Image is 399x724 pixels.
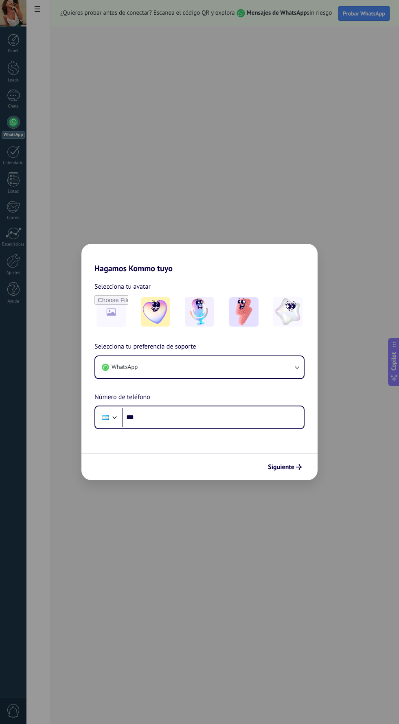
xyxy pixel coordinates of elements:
img: -4.jpeg [273,297,303,327]
button: Siguiente [264,460,305,474]
span: WhatsApp [112,363,138,371]
img: -3.jpeg [229,297,259,327]
div: Argentina: + 54 [98,409,113,426]
span: Selecciona tu preferencia de soporte [94,342,196,352]
img: -1.jpeg [141,297,170,327]
span: Siguiente [268,464,294,470]
span: Número de teléfono [94,392,150,403]
h2: Hagamos Kommo tuyo [81,244,318,273]
span: Selecciona tu avatar [94,281,151,292]
img: -2.jpeg [185,297,214,327]
button: WhatsApp [95,356,304,378]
